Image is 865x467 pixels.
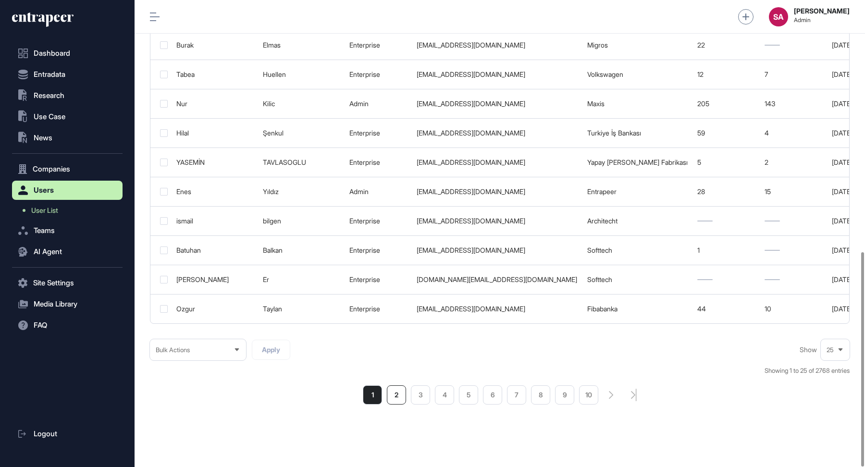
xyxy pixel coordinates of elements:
[631,389,637,401] a: search-pagination-last-page-button
[263,71,340,78] div: Huellen
[587,246,612,254] a: Softtech
[263,276,340,283] div: Er
[176,71,253,78] div: Tabea
[31,207,58,214] span: User List
[349,100,407,108] div: admin
[765,100,822,108] div: 143
[176,41,253,49] div: Burak
[483,385,502,405] a: 6
[33,165,70,173] span: Companies
[12,273,123,293] button: Site Settings
[697,305,755,313] div: 44
[263,159,340,166] div: TAVLASOGLU
[507,385,526,405] a: 7
[349,188,407,196] div: admin
[387,385,406,405] a: 2
[697,246,755,254] div: 1
[176,217,253,225] div: ismail
[12,221,123,240] button: Teams
[765,71,822,78] div: 7
[800,346,817,354] span: Show
[587,275,612,283] a: Softtech
[176,159,253,166] div: YASEMİN
[765,159,822,166] div: 2
[435,385,454,405] a: 4
[411,385,430,405] a: 3
[531,385,550,405] a: 8
[697,159,755,166] div: 5
[349,71,407,78] div: enterprise
[697,100,755,108] div: 205
[417,246,578,254] div: [EMAIL_ADDRESS][DOMAIN_NAME]
[794,17,850,24] span: Admin
[12,242,123,261] button: AI Agent
[12,44,123,63] a: Dashboard
[176,246,253,254] div: Batuhan
[176,305,253,313] div: Ozgur
[697,188,755,196] div: 28
[349,41,407,49] div: enterprise
[263,188,340,196] div: Yıldız
[34,248,62,256] span: AI Agent
[417,276,578,283] div: [DOMAIN_NAME][EMAIL_ADDRESS][DOMAIN_NAME]
[417,159,578,166] div: [EMAIL_ADDRESS][DOMAIN_NAME]
[349,246,407,254] div: enterprise
[417,100,578,108] div: [EMAIL_ADDRESS][DOMAIN_NAME]
[34,134,52,142] span: News
[263,100,340,108] div: Kilic
[176,276,253,283] div: [PERSON_NAME]
[555,385,574,405] a: 9
[12,65,123,84] button: Entradata
[34,430,57,438] span: Logout
[263,129,340,137] div: Şenkul
[769,7,788,26] button: SA
[34,321,47,329] span: FAQ
[765,129,822,137] div: 4
[263,246,340,254] div: Balkan
[349,217,407,225] div: enterprise
[349,305,407,313] div: enterprise
[349,159,407,166] div: enterprise
[363,385,382,405] a: 1
[263,41,340,49] div: Elmas
[156,346,190,354] span: Bulk Actions
[765,305,822,313] div: 10
[12,107,123,126] button: Use Case
[579,385,598,405] a: 10
[349,129,407,137] div: enterprise
[417,217,578,225] div: [EMAIL_ADDRESS][DOMAIN_NAME]
[34,113,65,121] span: Use Case
[12,160,123,179] button: Companies
[34,71,65,78] span: Entradata
[609,391,614,399] a: search-pagination-next-button
[765,366,850,376] div: Showing 1 to 25 of 2768 entries
[417,129,578,137] div: [EMAIL_ADDRESS][DOMAIN_NAME]
[459,385,478,405] li: 5
[176,188,253,196] div: Enes
[587,41,608,49] a: Migros
[697,41,755,49] div: 22
[587,305,618,313] a: Fibabanka
[12,181,123,200] button: Users
[34,227,55,234] span: Teams
[34,300,77,308] span: Media Library
[417,41,578,49] div: [EMAIL_ADDRESS][DOMAIN_NAME]
[12,295,123,314] button: Media Library
[697,71,755,78] div: 12
[587,158,688,166] a: Yapay [PERSON_NAME] Fabrikası
[34,186,54,194] span: Users
[176,100,253,108] div: Nur
[697,129,755,137] div: 59
[417,188,578,196] div: [EMAIL_ADDRESS][DOMAIN_NAME]
[263,305,340,313] div: Taylan
[587,99,605,108] a: Maxis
